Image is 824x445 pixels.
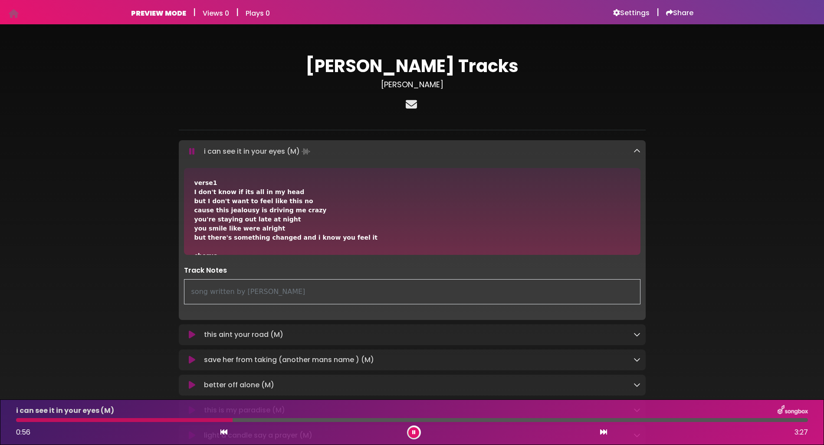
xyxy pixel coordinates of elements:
img: waveform4.gif [300,145,312,158]
h6: PREVIEW MODE [131,9,186,17]
p: better off alone (M) [204,380,274,390]
h3: [PERSON_NAME] [179,80,646,89]
h6: Plays 0 [246,9,270,17]
span: 0:56 [16,427,30,437]
p: this aint your road (M) [204,330,283,340]
img: songbox-logo-white.png [778,405,808,416]
h5: | [236,7,239,17]
p: Track Notes [184,265,640,276]
div: song written by [PERSON_NAME] [184,279,640,304]
h6: Views 0 [203,9,229,17]
a: Settings [613,9,650,17]
span: 3:27 [794,427,808,438]
h5: | [657,7,659,17]
p: save her from taking (another mans name ) (M) [204,355,374,365]
p: i can see it in your eyes (M) [204,145,312,158]
h1: [PERSON_NAME] Tracks [179,56,646,76]
a: Share [666,9,693,17]
p: i can see it in your eyes (M) [16,405,114,416]
h5: | [193,7,196,17]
